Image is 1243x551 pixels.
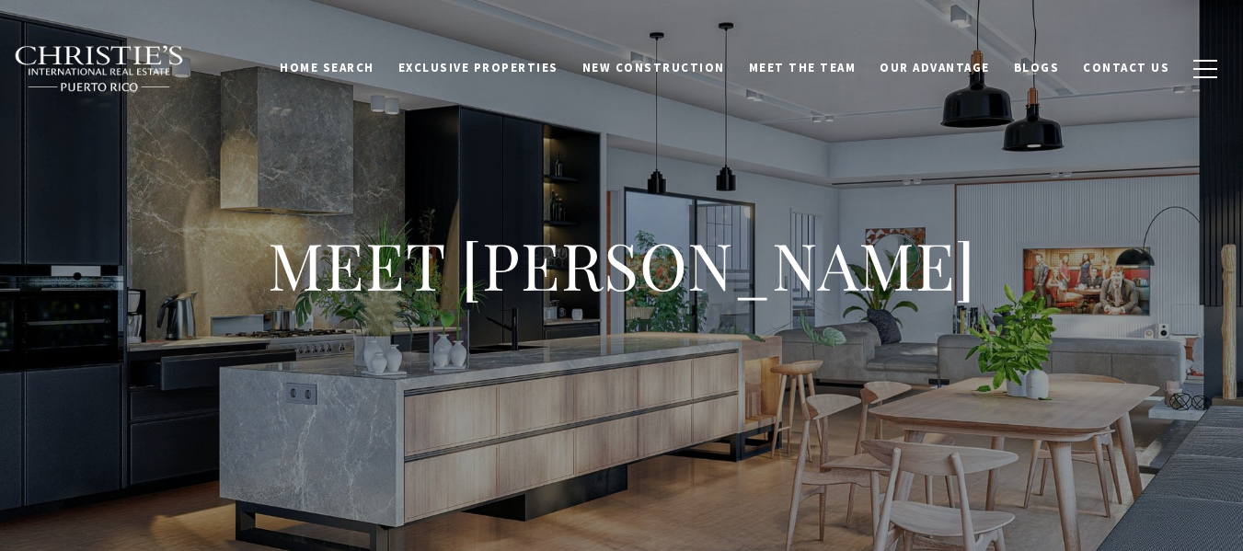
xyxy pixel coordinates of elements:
[398,60,558,75] span: Exclusive Properties
[1014,60,1060,75] span: Blogs
[14,45,185,93] img: Christie's International Real Estate black text logo
[582,60,725,75] span: New Construction
[254,224,990,305] h1: MEET [PERSON_NAME]
[880,60,990,75] span: Our Advantage
[268,51,386,86] a: Home Search
[868,51,1002,86] a: Our Advantage
[737,51,869,86] a: Meet the Team
[386,51,570,86] a: Exclusive Properties
[1083,60,1169,75] span: Contact Us
[1002,51,1072,86] a: Blogs
[570,51,737,86] a: New Construction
